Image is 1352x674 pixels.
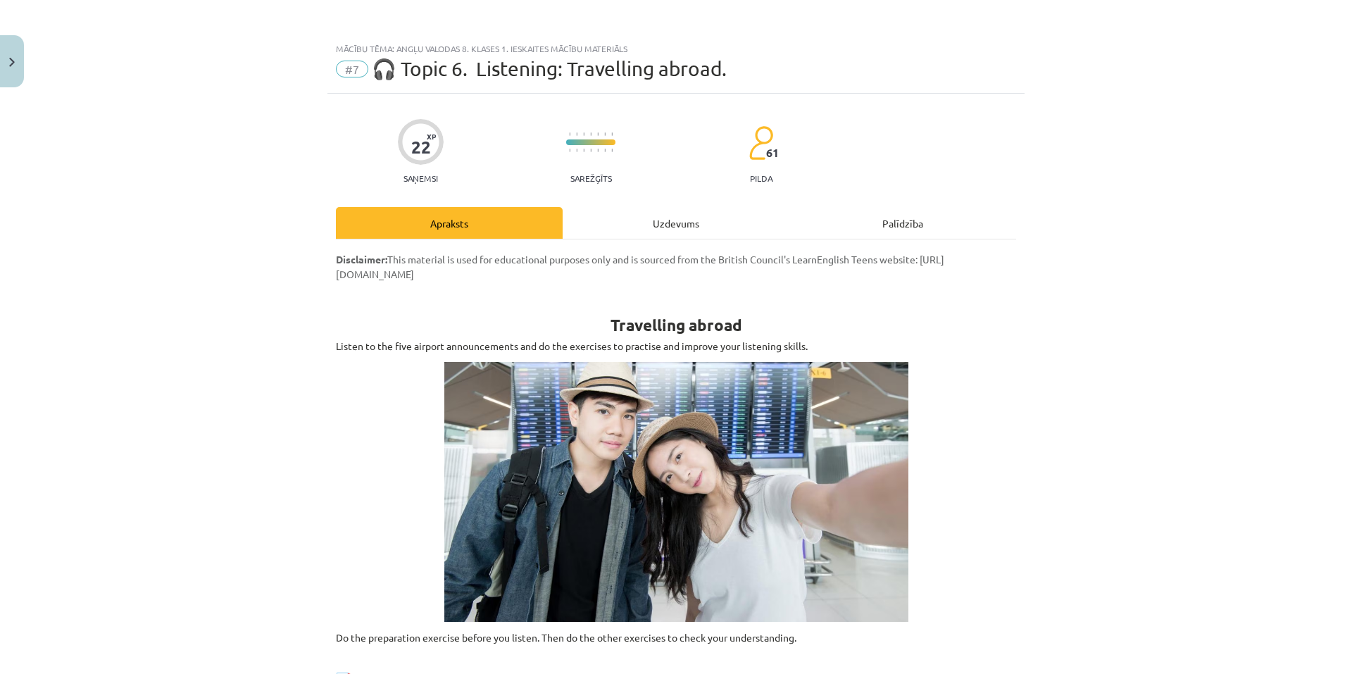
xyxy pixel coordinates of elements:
span: #7 [336,61,368,77]
img: students-c634bb4e5e11cddfef0936a35e636f08e4e9abd3cc4e673bd6f9a4125e45ecb1.svg [749,125,773,161]
span: 🎧 Topic 6. Listening: Travelling abroad. [372,57,727,80]
div: Uzdevums [563,207,789,239]
p: pilda [750,173,772,183]
span: This material is used for educational purposes only and is sourced from the British Council's Lea... [336,253,944,280]
img: icon-short-line-57e1e144782c952c97e751825c79c345078a6d821885a25fce030b3d8c18986b.svg [576,149,577,152]
img: icon-short-line-57e1e144782c952c97e751825c79c345078a6d821885a25fce030b3d8c18986b.svg [583,149,584,152]
img: icon-short-line-57e1e144782c952c97e751825c79c345078a6d821885a25fce030b3d8c18986b.svg [611,149,613,152]
img: icon-short-line-57e1e144782c952c97e751825c79c345078a6d821885a25fce030b3d8c18986b.svg [590,149,591,152]
img: icon-short-line-57e1e144782c952c97e751825c79c345078a6d821885a25fce030b3d8c18986b.svg [590,132,591,136]
p: Do the preparation exercise before you listen. Then do the other exercises to check your understa... [336,630,1016,645]
div: 22 [411,137,431,157]
img: icon-short-line-57e1e144782c952c97e751825c79c345078a6d821885a25fce030b3d8c18986b.svg [569,149,570,152]
img: icon-short-line-57e1e144782c952c97e751825c79c345078a6d821885a25fce030b3d8c18986b.svg [583,132,584,136]
strong: Disclaimer: [336,253,387,266]
div: Mācību tēma: Angļu valodas 8. klases 1. ieskaites mācību materiāls [336,44,1016,54]
img: icon-short-line-57e1e144782c952c97e751825c79c345078a6d821885a25fce030b3d8c18986b.svg [604,132,606,136]
img: icon-short-line-57e1e144782c952c97e751825c79c345078a6d821885a25fce030b3d8c18986b.svg [597,149,599,152]
p: Listen to the five airport announcements and do the exercises to practise and improve your listen... [336,339,1016,354]
img: icon-short-line-57e1e144782c952c97e751825c79c345078a6d821885a25fce030b3d8c18986b.svg [576,132,577,136]
div: Apraksts [336,207,563,239]
strong: Travelling abroad [611,315,742,335]
img: icon-short-line-57e1e144782c952c97e751825c79c345078a6d821885a25fce030b3d8c18986b.svg [611,132,613,136]
img: icon-short-line-57e1e144782c952c97e751825c79c345078a6d821885a25fce030b3d8c18986b.svg [597,132,599,136]
p: Sarežģīts [570,173,612,183]
div: Palīdzība [789,207,1016,239]
img: icon-short-line-57e1e144782c952c97e751825c79c345078a6d821885a25fce030b3d8c18986b.svg [569,132,570,136]
img: icon-short-line-57e1e144782c952c97e751825c79c345078a6d821885a25fce030b3d8c18986b.svg [604,149,606,152]
p: Saņemsi [398,173,444,183]
span: XP [427,132,436,140]
span: 61 [766,146,779,159]
img: icon-close-lesson-0947bae3869378f0d4975bcd49f059093ad1ed9edebbc8119c70593378902aed.svg [9,58,15,67]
